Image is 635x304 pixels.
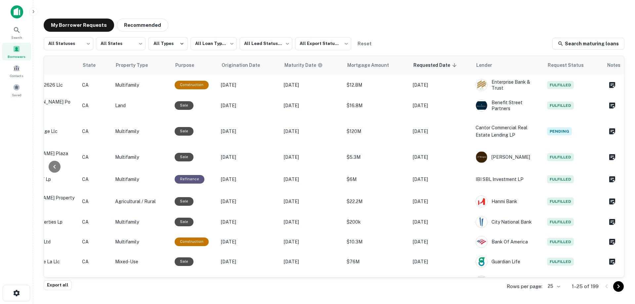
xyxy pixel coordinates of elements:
[547,238,574,246] span: Fulfilled
[347,128,406,135] p: $120M
[552,38,624,50] a: Search maturing loans
[115,238,168,245] p: Multifamily
[607,237,618,247] button: Create a note for this borrower request
[175,175,204,183] div: This loan purpose was for refinancing
[607,217,618,227] button: Create a note for this borrower request
[476,100,540,111] div: Benefit Street Partners
[476,176,540,183] p: IBI SBL Investment LP
[413,102,469,109] p: [DATE]
[222,61,269,69] span: Origination Date
[603,56,625,74] th: Notes
[284,218,340,226] p: [DATE]
[476,79,487,91] img: picture
[115,176,168,183] p: Multifamily
[115,153,168,161] p: Multifamily
[82,81,108,89] p: CA
[476,196,487,207] img: picture
[607,196,618,206] button: Create a note for this borrower request
[284,238,340,245] p: [DATE]
[221,128,277,135] p: [DATE]
[547,258,574,266] span: Fulfilled
[79,56,112,74] th: State
[175,257,193,266] div: Sale
[239,35,292,52] div: All Lead Statuses
[284,62,316,69] h6: Maturity Date
[221,176,277,183] p: [DATE]
[476,276,487,287] img: picture
[284,198,340,205] p: [DATE]
[547,218,574,226] span: Fulfilled
[175,81,209,89] div: This loan purpose was for construction
[82,218,108,226] p: CA
[117,19,168,32] button: Recommended
[115,128,168,135] p: Multifamily
[476,216,487,228] img: picture
[343,56,409,74] th: Mortgage Amount
[607,80,618,90] button: Create a note for this borrower request
[547,102,574,109] span: Fulfilled
[347,102,406,109] p: $16.8M
[8,54,25,59] span: Borrowers
[347,153,406,161] p: $5.3M
[115,198,168,205] p: Agricultural / Rural
[13,56,79,74] th: Borrower
[476,152,487,163] img: picture
[476,79,540,91] div: Enterprise Bank & Trust
[476,151,540,163] div: [PERSON_NAME]
[476,216,540,228] div: City National Bank
[545,282,561,291] div: 25
[409,56,472,74] th: Requested Date
[218,56,280,74] th: Origination Date
[507,282,542,290] p: Rows per page:
[112,56,171,74] th: Property Type
[44,19,114,32] button: My Borrower Requests
[175,153,193,161] div: Sale
[11,5,23,19] img: capitalize-icon.png
[544,56,603,74] th: Request Status
[171,56,218,74] th: Purpose
[413,198,469,205] p: [DATE]
[82,258,108,265] p: CA
[607,152,618,162] button: Create a note for this borrower request
[607,61,621,69] span: Notes
[148,37,188,50] button: All Types
[476,256,540,268] div: Guardian Life
[11,35,22,40] span: Search
[115,102,168,109] p: Land
[548,61,592,69] span: Request Status
[82,198,108,205] p: CA
[476,236,540,248] div: Bank Of America
[413,176,469,183] p: [DATE]
[82,238,108,245] p: CA
[602,251,635,283] iframe: Chat Widget
[295,35,351,52] div: All Export Statuses
[413,238,469,245] p: [DATE]
[284,176,340,183] p: [DATE]
[476,236,487,247] img: picture
[2,81,31,99] div: Saved
[476,256,487,267] img: picture
[115,218,168,226] p: Multifamily
[347,61,398,69] span: Mortgage Amount
[115,258,168,265] p: Mixed-Use
[284,62,323,69] div: Maturity dates displayed may be estimated. Please contact the lender for the most accurate maturi...
[280,56,343,74] th: Maturity dates displayed may be estimated. Please contact the lender for the most accurate maturi...
[221,198,277,205] p: [DATE]
[221,81,277,89] p: [DATE]
[347,238,406,245] p: $10.3M
[547,127,572,135] span: Pending
[572,282,599,290] p: 1–25 of 199
[44,35,93,52] div: All Statuses
[284,102,340,109] p: [DATE]
[116,61,156,69] span: Property Type
[347,198,406,205] p: $22.2M
[82,102,108,109] p: CA
[476,124,540,139] p: Cantor Commercial Real Estate Lending LP
[547,197,574,205] span: Fulfilled
[2,23,31,41] a: Search
[413,61,459,69] span: Requested Date
[347,258,406,265] p: $76M
[96,35,146,52] div: All States
[284,128,340,135] p: [DATE]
